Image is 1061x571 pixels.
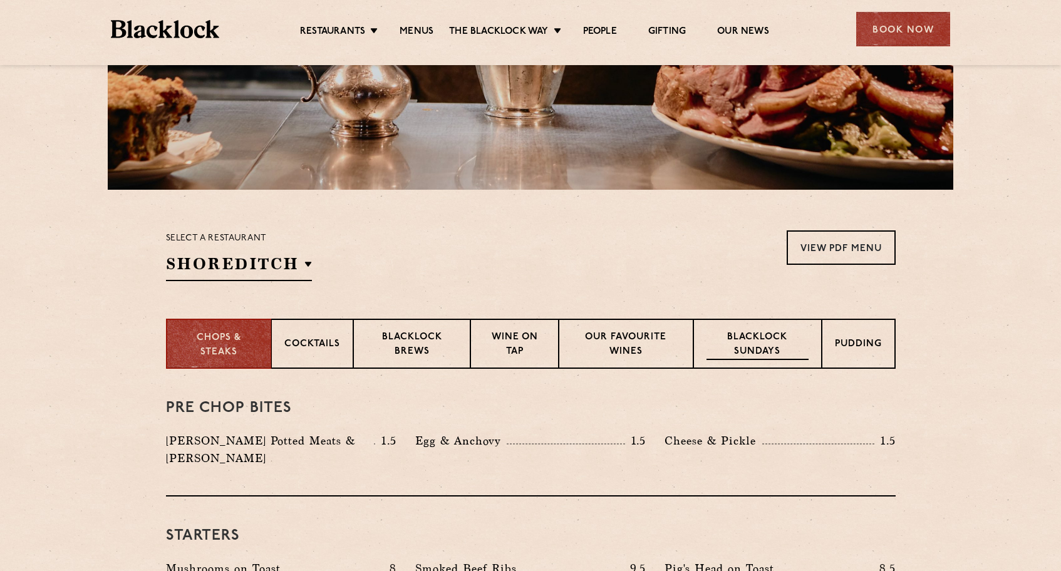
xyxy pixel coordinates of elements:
p: Egg & Anchovy [415,432,507,450]
img: BL_Textured_Logo-footer-cropped.svg [111,20,219,38]
div: Book Now [856,12,950,46]
a: View PDF Menu [787,230,896,265]
a: The Blacklock Way [449,26,548,39]
p: Chops & Steaks [180,331,258,359]
p: 1.5 [625,433,646,449]
a: Our News [717,26,769,39]
h3: Pre Chop Bites [166,400,896,416]
a: People [583,26,617,39]
p: 1.5 [375,433,396,449]
p: Our favourite wines [572,331,680,360]
a: Restaurants [300,26,365,39]
p: Cocktails [284,337,340,353]
p: Wine on Tap [484,331,545,360]
p: Pudding [835,337,882,353]
p: 1.5 [874,433,896,449]
p: Blacklock Brews [366,331,458,360]
p: Blacklock Sundays [706,331,808,360]
h2: Shoreditch [166,253,312,281]
h3: Starters [166,528,896,544]
p: [PERSON_NAME] Potted Meats & [PERSON_NAME] [166,432,375,467]
p: Cheese & Pickle [665,432,762,450]
p: Select a restaurant [166,230,312,247]
a: Menus [400,26,433,39]
a: Gifting [648,26,686,39]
